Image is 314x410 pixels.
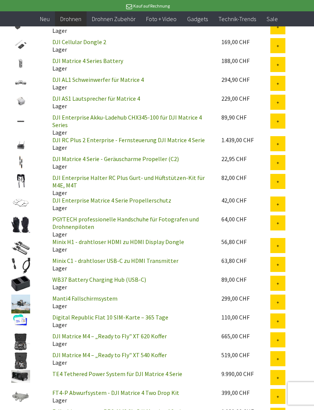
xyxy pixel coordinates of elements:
[221,76,270,83] div: 294,90 CHF
[52,332,167,340] a: DJI Matrice M4 – „Ready to Fly" XT 620 Koffer
[52,238,184,246] a: Minix H1 - drahtloser HDMI zu HDMI Display Dongle
[221,174,270,181] div: 82,00 CHF
[11,114,30,127] img: DJI Enterprise Akku-Ladehub CHX345-100 für DJI Matrice 4 Series
[52,174,205,189] a: DJI Enterprise Halter RC Plus Gurt- und Hüftstützen-Kit für M4E, M4T
[261,11,283,27] a: Sale
[187,15,208,23] span: Gadgets
[46,389,215,404] div: Lager
[11,136,30,155] img: DJI RC Plus 2 Enterprise - Fernsteuerung DJI Matrice 4 Serie
[11,370,30,382] img: TE4 Tethered Power System für DJI Matrice 4 Serie
[52,95,140,102] a: DJI AS1 Lautsprecher für Matrice 4
[52,351,167,359] a: DJI Matrice M4 – „Ready to Fly" XT 540 Koffer
[52,57,123,64] a: DJI Matrice 4 Series Battery
[52,215,199,230] a: PGYTECH professionelle Handschuhe für Fotografen und Drohnenpiloten
[218,15,256,23] span: Technik-Trends
[11,76,30,88] img: DJI AL1 Schweinwerfer für Matrice 4
[146,15,177,23] span: Foto + Video
[46,19,215,34] div: Lager
[11,313,30,327] img: Digital Republic Flat 10 SIM-Karte – 365 Tage
[46,257,215,272] div: Lager
[221,295,270,302] div: 299,00 CHF
[221,389,270,396] div: 399,00 CHF
[221,155,270,163] div: 22,95 CHF
[35,11,55,27] a: Neu
[221,57,270,64] div: 188,00 CHF
[11,332,30,351] img: DJI Matrice M4 – „Ready to Fly
[221,370,270,378] div: 9.990,00 CHF
[87,11,141,27] a: Drohnen Zubehör
[46,76,215,91] div: Lager
[52,257,178,264] a: Minix C1 - drahtloser USB-C zu HDMI Transmitter
[221,95,270,102] div: 229,00 CHF
[52,38,106,46] a: DJI Cellular Dongle 2
[11,57,30,69] img: DJI Matrice 4 Series Battery
[52,114,202,129] a: DJI Enterprise Akku-Ladehub CHX345-100 für DJI Matrice 4 Series
[221,238,270,246] div: 56,80 CHF
[221,332,270,340] div: 665,00 CHF
[46,136,215,151] div: Lager
[92,15,136,23] span: Drohnen Zubehör
[221,313,270,321] div: 110,00 CHF
[46,174,215,197] div: Lager
[11,295,30,313] img: Manti4 Fallschirmsystem
[46,155,215,170] div: Lager
[46,38,215,53] div: Lager
[11,238,30,257] img: Minix H1 - drahtloser HDMI zu HDMI Display Dongle
[52,313,168,321] a: Digital Republic Flat 10 SIM-Karte – 365 Tage
[11,174,30,188] img: DJI Enterprise Halter RC Plus Gurt- und Hüftstützen-Kit für M4E, M4T
[52,389,179,396] a: FT4-P Abwurfsystem - DJI Matrice 4 Two Drop Kit
[52,155,179,163] a: DJI Matrice 4 Serie - Geräuscharme Propeller (C2)
[46,276,215,291] div: Lager
[52,136,205,144] a: DJI RC Plus 2 Enterprise - Fernsteuerung DJI Matrice 4 Serie
[46,95,215,110] div: Lager
[11,257,30,273] img: Minix C1 - drahtloser USB-C zu HDMI Transmitter
[221,136,270,144] div: 1.439,00 CHF
[52,197,171,204] a: DJI Enterprise Matrice 4 Serie Propellerschutz
[221,257,270,264] div: 63,80 CHF
[55,11,87,27] a: Drohnen
[46,351,215,366] div: Lager
[52,276,146,283] a: WB37 Battery Charging Hub (USB-C)
[11,38,30,51] img: DJI Cellular Dongle 2
[213,11,261,27] a: Technik-Trends
[11,155,30,169] img: DJI Matrice 4 Serie - Geräuscharme Propeller (C2)
[141,11,182,27] a: Foto + Video
[46,332,215,347] div: Lager
[46,295,215,310] div: Lager
[52,76,144,83] a: DJI AL1 Schweinwerfer für Matrice 4
[221,197,270,204] div: 42,00 CHF
[11,351,30,370] img: DJI Matrice M4 – „Ready to Fly
[221,114,270,121] div: 89,90 CHF
[40,15,50,23] span: Neu
[52,370,182,378] a: TE4 Tethered Power System für DJI Matrice 4 Serie
[11,197,30,209] img: DJI Enterprise Matrice 4 Serie Propellerschutz
[46,238,215,253] div: Lager
[46,313,215,329] div: Lager
[221,276,270,283] div: 89,00 CHF
[267,15,278,23] span: Sale
[11,215,30,234] img: PGYTECH professionelle Handschuhe für Fotografen und Drohnenpiloten
[221,38,270,46] div: 169,00 CHF
[11,276,30,291] img: WB37 Battery Charging Hub (USB-C)
[46,215,215,238] div: Lager
[46,114,215,136] div: Lager
[11,389,30,408] img: FT4-P Abwurfsystem - DJI Matrice 4 Two Drop Kit
[221,215,270,223] div: 64,00 CHF
[46,197,215,212] div: Lager
[221,351,270,359] div: 519,00 CHF
[182,11,213,27] a: Gadgets
[46,57,215,72] div: Lager
[11,95,30,107] img: DJI AS1 Lautsprecher für Matrice 4
[60,15,81,23] span: Drohnen
[52,295,117,302] a: Manti4 Fallschirmsystem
